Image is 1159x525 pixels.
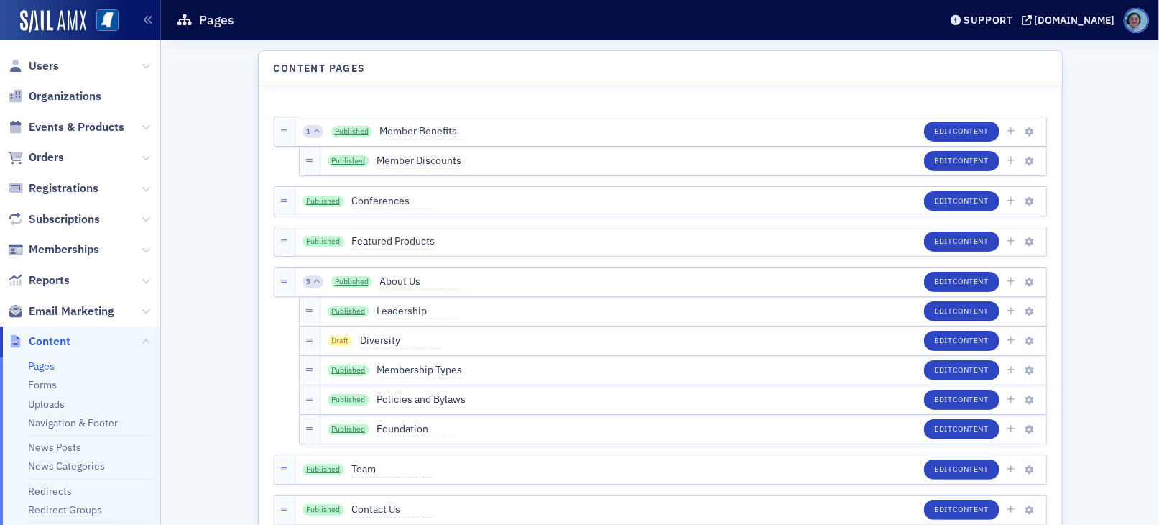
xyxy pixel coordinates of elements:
[8,88,101,104] a: Organizations
[377,303,457,319] span: Leadership
[8,150,64,165] a: Orders
[28,503,102,516] a: Redirect Groups
[953,155,989,165] span: Content
[953,365,989,375] span: Content
[1022,15,1120,25] button: [DOMAIN_NAME]
[28,441,81,454] a: News Posts
[924,419,999,439] button: EditContent
[351,193,432,209] span: Conferences
[351,502,432,518] span: Contact Us
[8,242,99,257] a: Memberships
[331,126,373,137] a: Published
[924,151,999,171] button: EditContent
[924,390,999,410] button: EditContent
[28,360,55,373] a: Pages
[28,378,57,391] a: Forms
[8,58,59,74] a: Users
[924,360,999,380] button: EditContent
[953,276,989,286] span: Content
[96,9,119,32] img: SailAMX
[924,460,999,480] button: EditContent
[28,416,118,429] a: Navigation & Footer
[306,127,310,137] span: 1
[953,306,989,316] span: Content
[29,119,124,135] span: Events & Products
[924,331,999,351] button: EditContent
[29,273,70,288] span: Reports
[351,234,435,250] span: Featured Products
[29,242,99,257] span: Memberships
[29,58,59,74] span: Users
[274,61,366,76] h4: Content Pages
[351,462,432,478] span: Team
[953,464,989,474] span: Content
[328,365,369,376] a: Published
[328,335,353,347] span: Draft
[303,196,344,207] a: Published
[924,500,999,520] button: EditContent
[303,504,344,516] a: Published
[28,485,72,498] a: Redirects
[28,460,105,472] a: News Categories
[328,394,369,406] a: Published
[28,398,65,411] a: Uploads
[380,274,461,290] span: About Us
[377,421,457,437] span: Foundation
[8,334,70,350] a: Content
[29,211,100,227] span: Subscriptions
[8,181,98,196] a: Registrations
[303,236,344,247] a: Published
[8,119,124,135] a: Events & Products
[924,272,999,292] button: EditContent
[29,181,98,196] span: Registrations
[964,14,1013,27] div: Support
[86,9,119,34] a: View Homepage
[953,126,989,136] span: Content
[924,232,999,252] button: EditContent
[328,155,369,167] a: Published
[377,392,466,408] span: Policies and Bylaws
[380,124,461,140] span: Member Benefits
[1124,8,1149,33] span: Profile
[953,394,989,404] span: Content
[29,88,101,104] span: Organizations
[20,10,86,33] img: SailAMX
[306,277,310,287] span: 5
[360,333,440,349] span: Diversity
[8,273,70,288] a: Reports
[29,334,70,350] span: Content
[953,196,989,206] span: Content
[29,150,64,165] span: Orders
[377,362,462,378] span: Membership Types
[328,306,369,317] a: Published
[303,464,344,475] a: Published
[199,12,234,29] h1: Pages
[8,211,100,227] a: Subscriptions
[331,276,373,288] a: Published
[953,335,989,345] span: Content
[29,303,114,319] span: Email Marketing
[924,301,999,321] button: EditContent
[953,504,989,514] span: Content
[924,122,999,142] button: EditContent
[953,236,989,246] span: Content
[953,424,989,434] span: Content
[377,153,461,169] span: Member Discounts
[1035,14,1115,27] div: [DOMAIN_NAME]
[328,424,369,435] a: Published
[924,191,999,211] button: EditContent
[8,303,114,319] a: Email Marketing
